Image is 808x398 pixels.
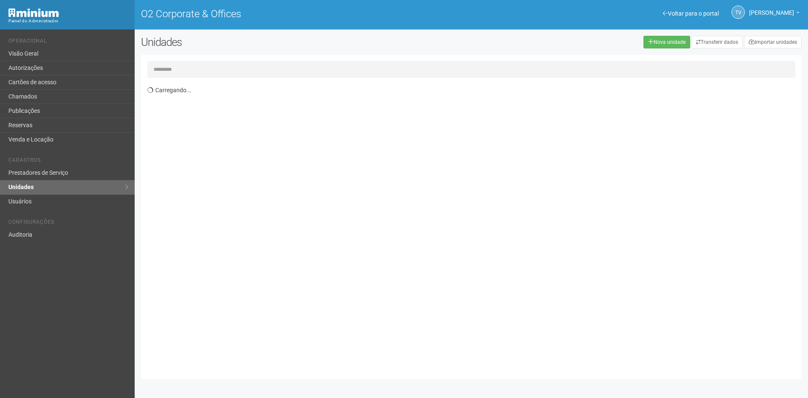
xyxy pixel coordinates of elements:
h2: Unidades [141,36,409,48]
a: Voltar para o portal [663,10,719,17]
li: Configurações [8,219,128,228]
a: TV [731,5,745,19]
a: [PERSON_NAME] [749,11,800,17]
img: Minium [8,8,59,17]
a: Nova unidade [643,36,690,48]
div: Painel do Administrador [8,17,128,25]
li: Cadastros [8,157,128,166]
a: Importar unidades [744,36,802,48]
li: Operacional [8,38,128,47]
h1: O2 Corporate & Offices [141,8,465,19]
a: Transferir dados [691,36,743,48]
div: Carregando... [147,82,802,373]
span: Thayane Vasconcelos Torres [749,1,794,16]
